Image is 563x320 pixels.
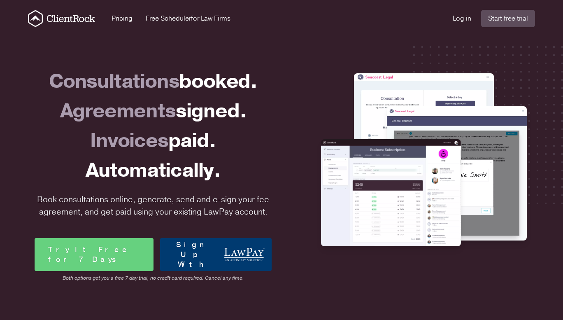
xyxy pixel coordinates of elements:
[31,194,275,218] p: Book consultations online, generate, send and e-sign your fee agreement, and get paid using your ...
[321,139,461,246] img: Draft your fee agreement in seconds.
[35,156,272,185] div: Automatically.
[481,10,535,27] a: Start free trial
[35,274,272,282] span: Both options get you a free 7 day trial, no credit card required. Cancel any time.
[354,73,494,162] img: Draft your fee agreement in seconds.
[18,10,545,27] nav: Global
[191,14,230,23] span: for Law Firms
[179,68,257,95] span: booked.
[160,238,272,271] a: Sign Up With
[28,10,95,27] svg: ClientRock Logo
[146,14,230,23] a: Free Schedulerfor Law Firms
[168,127,216,154] span: paid.
[453,14,471,23] a: Log in
[35,126,272,156] div: Invoices
[35,67,272,96] div: Consultations
[35,238,154,271] a: Try It Free for 7 Days
[387,106,527,241] img: Draft your fee agreement in seconds.
[176,98,247,124] span: signed.
[35,96,272,126] div: Agreements
[112,14,133,23] a: Pricing
[28,10,95,27] a: Go to the homepage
